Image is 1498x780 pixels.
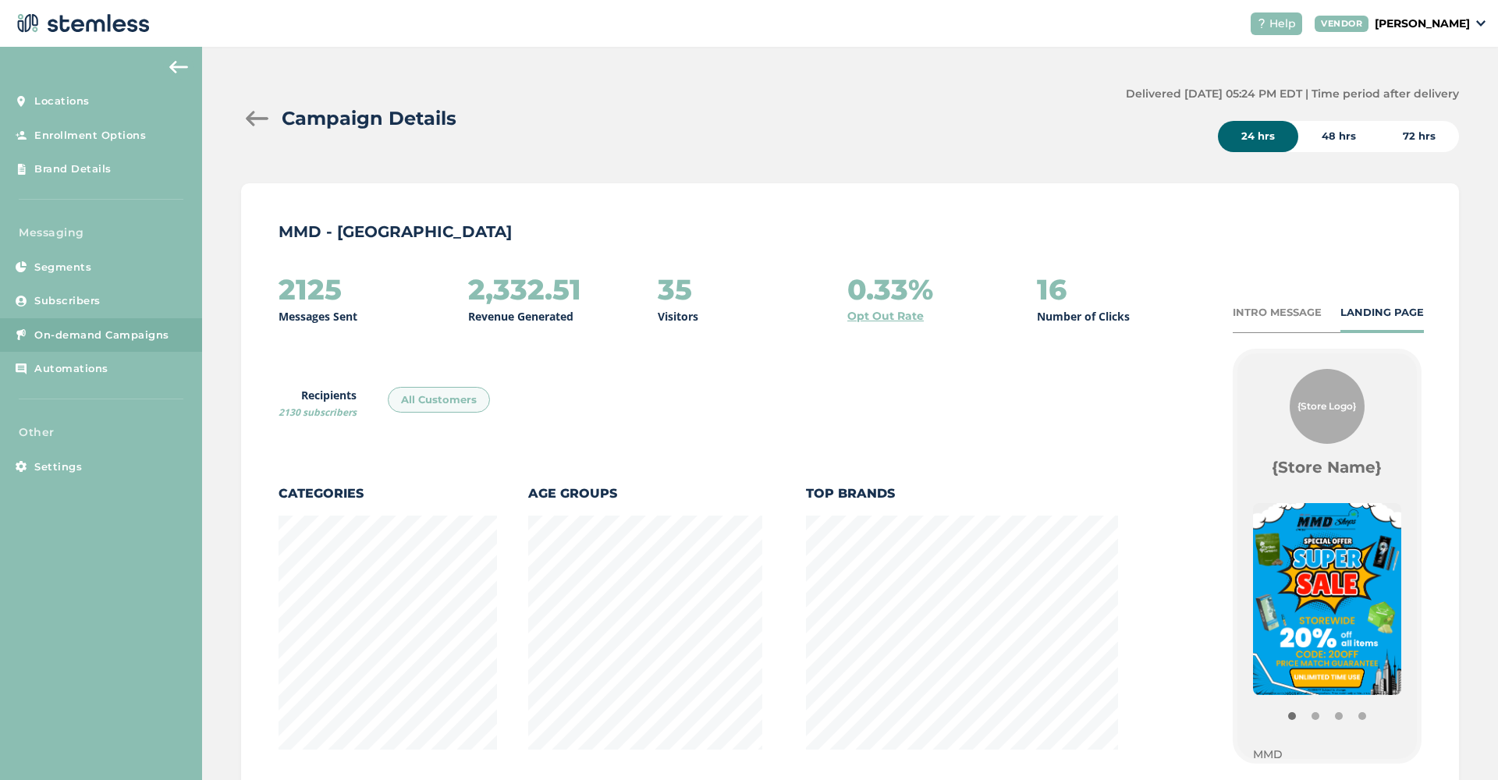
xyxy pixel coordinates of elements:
[1379,121,1459,152] div: 72 hrs
[12,8,150,39] img: logo-dark-0685b13c.svg
[1037,308,1130,324] p: Number of Clicks
[279,484,497,503] label: Categories
[34,328,169,343] span: On-demand Campaigns
[34,361,108,377] span: Automations
[1037,274,1067,305] h2: 16
[658,274,692,305] h2: 35
[806,484,1118,503] label: Top Brands
[1269,16,1296,32] span: Help
[388,387,490,413] div: All Customers
[34,260,91,275] span: Segments
[1126,86,1459,102] label: Delivered [DATE] 05:24 PM EDT | Time period after delivery
[279,308,357,324] p: Messages Sent
[279,406,357,419] span: 2130 subscribers
[1420,705,1498,780] iframe: Chat Widget
[1280,704,1304,728] button: Item 0
[1253,503,1401,695] img: lG50t1TtEHMlah5jZLte8iso49OxlCChp5npHwac.png
[279,221,1422,243] p: MMD - [GEOGRAPHIC_DATA]
[1218,121,1298,152] div: 24 hrs
[1351,704,1374,728] button: Item 3
[1297,399,1356,413] span: {Store Logo}
[468,274,581,305] h2: 2,332.51
[34,459,82,475] span: Settings
[279,387,357,420] label: Recipients
[34,161,112,177] span: Brand Details
[1233,305,1322,321] div: INTRO MESSAGE
[847,274,933,305] h2: 0.33%
[1340,305,1424,321] div: LANDING PAGE
[34,293,101,309] span: Subscribers
[1298,121,1379,152] div: 48 hrs
[1327,704,1351,728] button: Item 2
[34,94,90,109] span: Locations
[658,308,698,324] p: Visitors
[1476,20,1486,27] img: icon_down-arrow-small-66adaf34.svg
[1257,19,1266,28] img: icon-help-white-03924b79.svg
[282,105,456,133] h2: Campaign Details
[1304,704,1327,728] button: Item 1
[169,61,188,73] img: icon-arrow-back-accent-c549486e.svg
[1375,16,1470,32] p: [PERSON_NAME]
[34,128,146,144] span: Enrollment Options
[279,274,342,305] h2: 2125
[468,308,573,324] p: Revenue Generated
[847,308,924,324] a: Opt Out Rate
[1315,16,1368,32] div: VENDOR
[1272,456,1382,478] label: {Store Name}
[528,484,762,503] label: Age Groups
